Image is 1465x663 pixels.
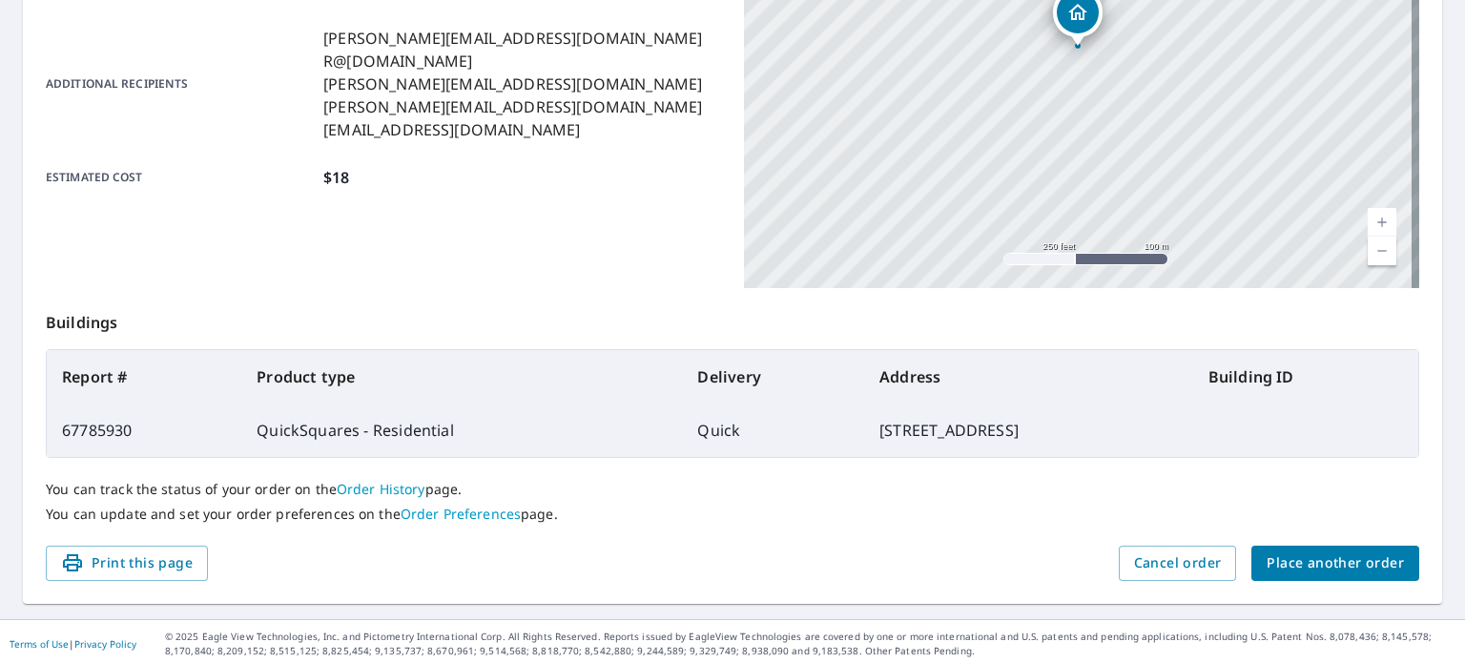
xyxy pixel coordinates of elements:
[46,481,1419,498] p: You can track the status of your order on the page.
[47,350,241,404] th: Report #
[46,166,316,189] p: Estimated cost
[46,506,1419,523] p: You can update and set your order preferences on the page.
[10,638,136,650] p: |
[864,404,1193,457] td: [STREET_ADDRESS]
[323,166,349,189] p: $18
[61,551,193,575] span: Print this page
[241,404,682,457] td: QuickSquares - Residential
[47,404,241,457] td: 67785930
[1251,546,1419,581] button: Place another order
[1134,551,1222,575] span: Cancel order
[1119,546,1237,581] button: Cancel order
[1368,208,1396,237] a: Current Level 17, Zoom In
[10,637,69,651] a: Terms of Use
[682,350,864,404] th: Delivery
[323,118,702,141] p: [EMAIL_ADDRESS][DOMAIN_NAME]
[241,350,682,404] th: Product type
[682,404,864,457] td: Quick
[46,288,1419,349] p: Buildings
[1267,551,1404,575] span: Place another order
[323,50,702,73] p: R@[DOMAIN_NAME]
[46,27,316,141] p: Additional recipients
[323,27,702,50] p: [PERSON_NAME][EMAIL_ADDRESS][DOMAIN_NAME]
[1193,350,1418,404] th: Building ID
[165,630,1455,658] p: © 2025 Eagle View Technologies, Inc. and Pictometry International Corp. All Rights Reserved. Repo...
[323,95,702,118] p: [PERSON_NAME][EMAIL_ADDRESS][DOMAIN_NAME]
[1368,237,1396,265] a: Current Level 17, Zoom Out
[401,505,521,523] a: Order Preferences
[46,546,208,581] button: Print this page
[864,350,1193,404] th: Address
[337,480,425,498] a: Order History
[74,637,136,651] a: Privacy Policy
[323,73,702,95] p: [PERSON_NAME][EMAIL_ADDRESS][DOMAIN_NAME]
